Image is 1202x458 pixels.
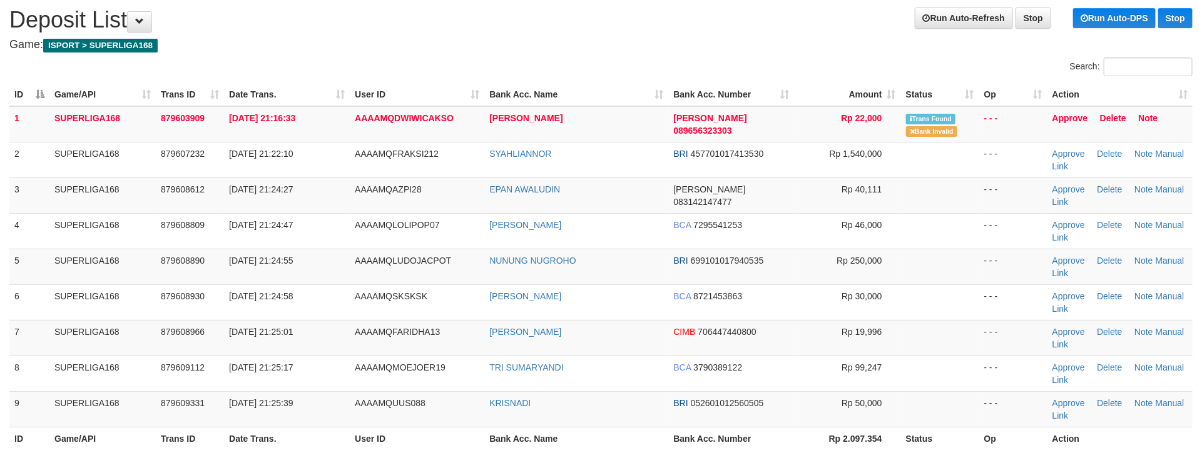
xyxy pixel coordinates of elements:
[161,327,205,337] span: 879608966
[1052,184,1085,194] a: Approve
[979,284,1047,320] td: - - -
[49,177,156,213] td: SUPERLIGA168
[691,398,764,408] span: Copy 052601012560505 to clipboard
[355,362,446,372] span: AAAAMQMOEJOER19
[9,142,49,177] td: 2
[156,83,224,106] th: Trans ID: activate to sort column ascending
[1052,184,1184,207] a: Manual Link
[49,142,156,177] td: SUPERLIGA168
[49,106,156,142] td: SUPERLIGA168
[698,327,756,337] span: Copy 706447440800 to clipboard
[693,362,742,372] span: Copy 3790389122 to clipboard
[9,177,49,213] td: 3
[489,220,561,230] a: [PERSON_NAME]
[9,249,49,284] td: 5
[674,362,691,372] span: BCA
[9,106,49,142] td: 1
[229,113,295,123] span: [DATE] 21:16:33
[489,113,563,123] a: [PERSON_NAME]
[489,398,531,408] a: KRISNADI
[49,320,156,356] td: SUPERLIGA168
[674,184,746,194] span: [PERSON_NAME]
[674,220,691,230] span: BCA
[841,113,882,123] span: Rp 22,000
[979,106,1047,142] td: - - -
[489,291,561,301] a: [PERSON_NAME]
[484,83,668,106] th: Bank Acc. Name: activate to sort column ascending
[674,291,691,301] span: BCA
[979,391,1047,427] td: - - -
[229,398,293,408] span: [DATE] 21:25:39
[693,291,742,301] span: Copy 8721453863 to clipboard
[1097,220,1122,230] a: Delete
[1100,113,1126,123] a: Delete
[1070,57,1193,76] label: Search:
[1097,184,1122,194] a: Delete
[161,256,205,266] span: 879608890
[674,126,732,136] span: Copy 089656323303 to clipboard
[355,398,425,408] span: AAAAMQUUS088
[842,398,882,408] span: Rp 50,000
[229,184,293,194] span: [DATE] 21:24:27
[979,213,1047,249] td: - - -
[1047,427,1193,450] th: Action
[9,39,1193,51] h4: Game:
[795,427,901,450] th: Rp 2.097.354
[355,327,440,337] span: AAAAMQFARIDHA13
[1047,83,1193,106] th: Action: activate to sort column ascending
[1052,327,1085,337] a: Approve
[9,320,49,356] td: 7
[489,327,561,337] a: [PERSON_NAME]
[691,149,764,159] span: Copy 457701017413530 to clipboard
[830,149,882,159] span: Rp 1,540,000
[229,220,293,230] span: [DATE] 21:24:47
[1134,256,1153,266] a: Note
[669,83,795,106] th: Bank Acc. Number: activate to sort column ascending
[842,220,882,230] span: Rp 46,000
[1134,184,1153,194] a: Note
[901,427,979,450] th: Status
[1097,256,1122,266] a: Delete
[9,427,49,450] th: ID
[1052,220,1085,230] a: Approve
[1134,398,1153,408] a: Note
[795,83,901,106] th: Amount: activate to sort column ascending
[979,142,1047,177] td: - - -
[161,113,205,123] span: 879603909
[355,256,451,266] span: AAAAMQLUDOJACPOT
[674,327,696,337] span: CIMB
[156,427,224,450] th: Trans ID
[161,362,205,372] span: 879609112
[1052,149,1085,159] a: Approve
[1052,398,1184,421] a: Manual Link
[979,249,1047,284] td: - - -
[489,362,564,372] a: TRI SUMARYANDI
[9,83,49,106] th: ID: activate to sort column descending
[842,291,882,301] span: Rp 30,000
[1052,291,1085,301] a: Approve
[161,149,205,159] span: 879607232
[979,427,1047,450] th: Op
[915,7,1013,29] a: Run Auto-Refresh
[842,184,882,194] span: Rp 40,111
[691,256,764,266] span: Copy 699101017940535 to clipboard
[1134,291,1153,301] a: Note
[43,39,158,52] span: ISPORT > SUPERLIGA168
[350,83,484,106] th: User ID: activate to sort column ascending
[1097,362,1122,372] a: Delete
[229,327,293,337] span: [DATE] 21:25:01
[350,427,484,450] th: User ID
[9,356,49,391] td: 8
[49,83,156,106] th: Game/API: activate to sort column ascending
[979,320,1047,356] td: - - -
[355,220,439,230] span: AAAAMQLOLIPOP07
[9,391,49,427] td: 9
[1158,8,1193,28] a: Stop
[674,197,732,207] span: Copy 083142147477 to clipboard
[1134,220,1153,230] a: Note
[842,362,882,372] span: Rp 99,247
[355,149,439,159] span: AAAAMQFRAKSI212
[49,249,156,284] td: SUPERLIGA168
[842,327,882,337] span: Rp 19,996
[49,391,156,427] td: SUPERLIGA168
